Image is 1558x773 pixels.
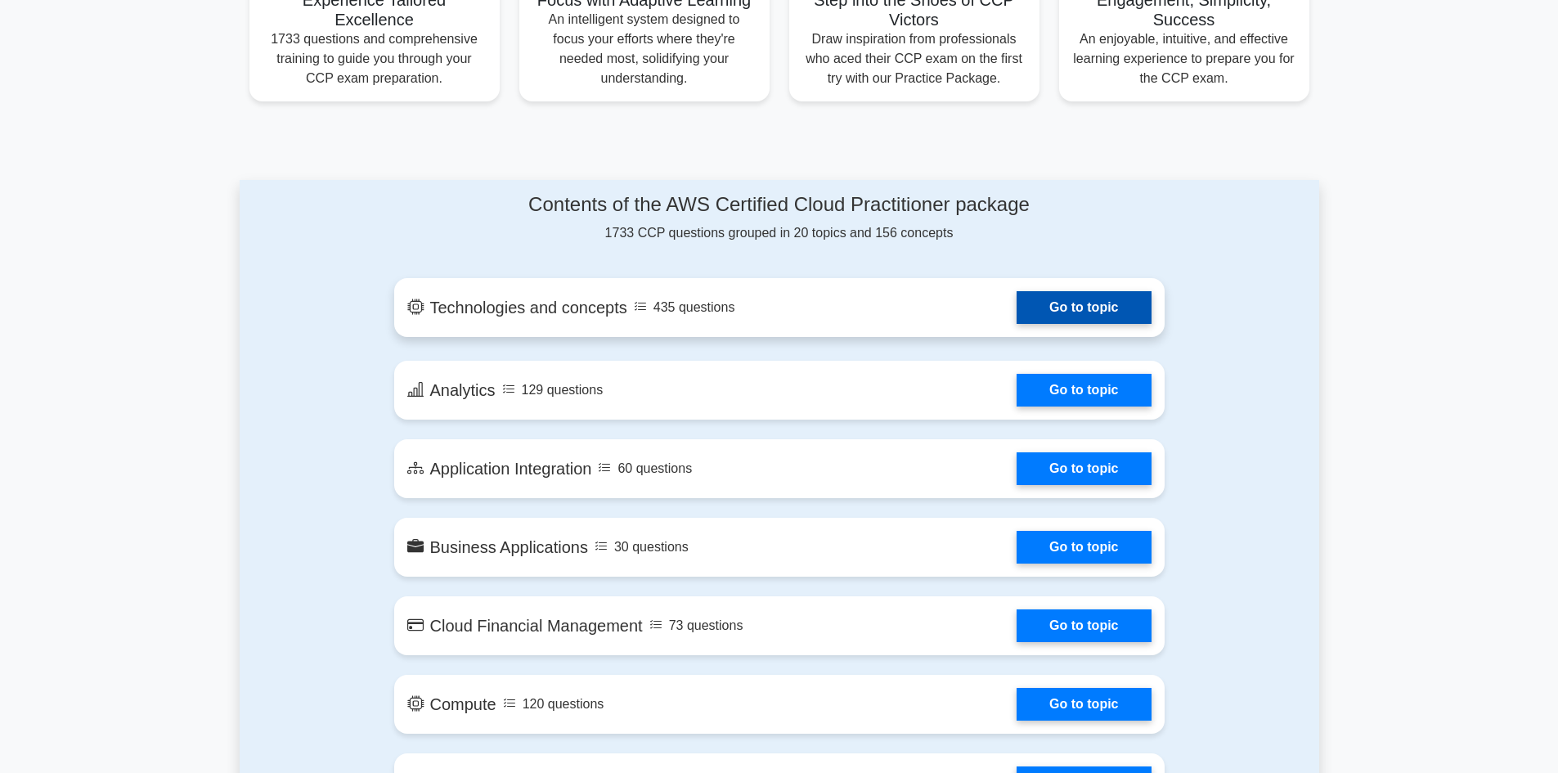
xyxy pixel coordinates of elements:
a: Go to topic [1017,609,1151,642]
p: Draw inspiration from professionals who aced their CCP exam on the first try with our Practice Pa... [802,29,1026,88]
a: Go to topic [1017,452,1151,485]
a: Go to topic [1017,374,1151,407]
p: 1733 questions and comprehensive training to guide you through your CCP exam preparation. [263,29,487,88]
a: Go to topic [1017,531,1151,564]
div: 1733 CCP questions grouped in 20 topics and 156 concepts [394,193,1165,243]
p: An intelligent system designed to focus your efforts where they're needed most, solidifying your ... [532,10,757,88]
h4: Contents of the AWS Certified Cloud Practitioner package [394,193,1165,217]
a: Go to topic [1017,688,1151,721]
a: Go to topic [1017,291,1151,324]
p: An enjoyable, intuitive, and effective learning experience to prepare you for the CCP exam. [1072,29,1296,88]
